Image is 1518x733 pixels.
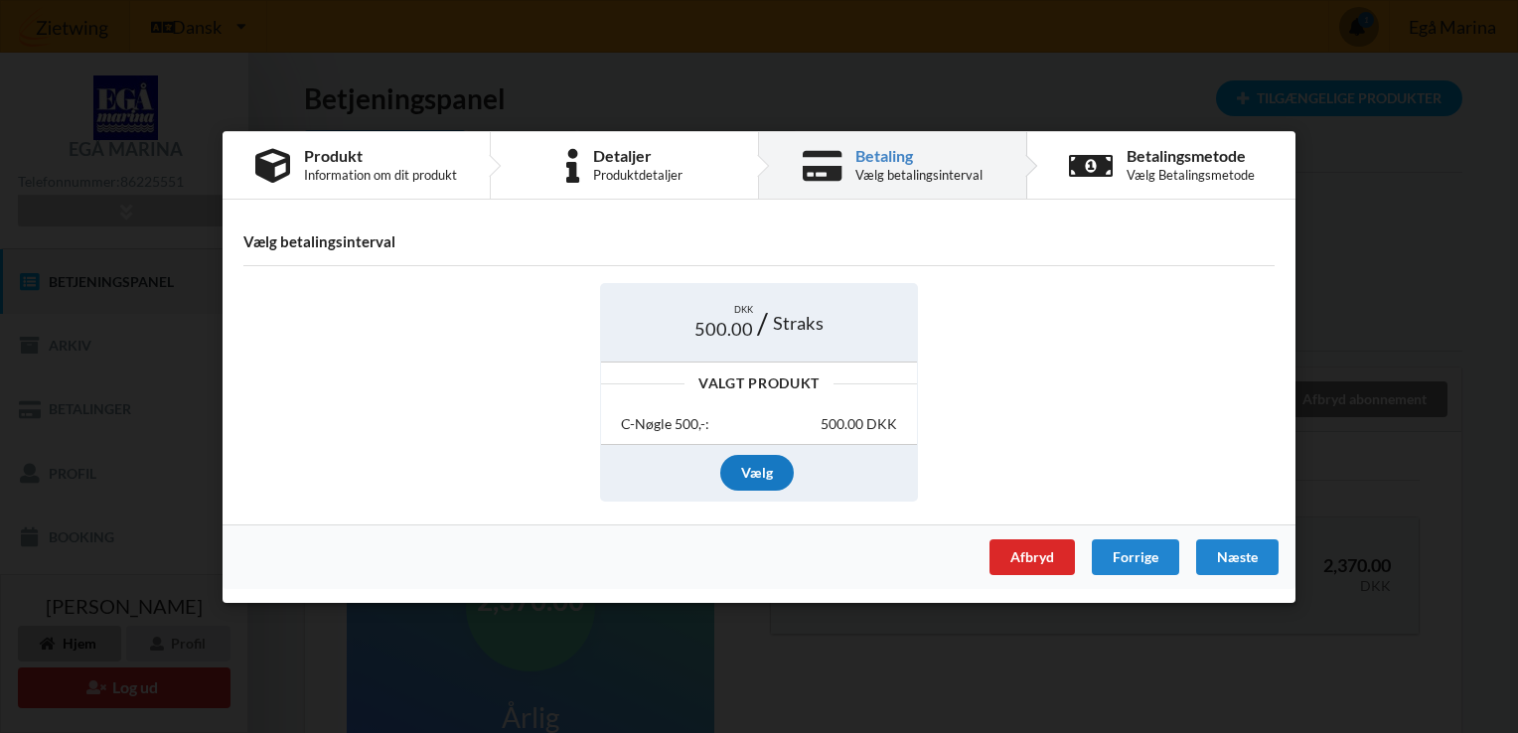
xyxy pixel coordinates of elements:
[593,167,683,183] div: Produktdetaljer
[1196,538,1279,574] div: Næste
[1127,148,1255,164] div: Betalingsmetode
[304,167,457,183] div: Information om dit produkt
[1127,167,1255,183] div: Vælg Betalingsmetode
[989,538,1075,574] div: Afbryd
[763,304,834,342] div: Straks
[601,376,917,390] div: Valgt Produkt
[855,148,983,164] div: Betaling
[821,414,897,434] div: 500.00 DKK
[593,148,683,164] div: Detaljer
[855,167,983,183] div: Vælg betalingsinterval
[243,232,1275,251] h4: Vælg betalingsinterval
[734,304,753,317] span: DKK
[621,414,709,434] div: C-Nøgle 500,-:
[304,148,457,164] div: Produkt
[694,317,753,342] span: 500.00
[1092,538,1179,574] div: Forrige
[720,455,794,491] div: Vælg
